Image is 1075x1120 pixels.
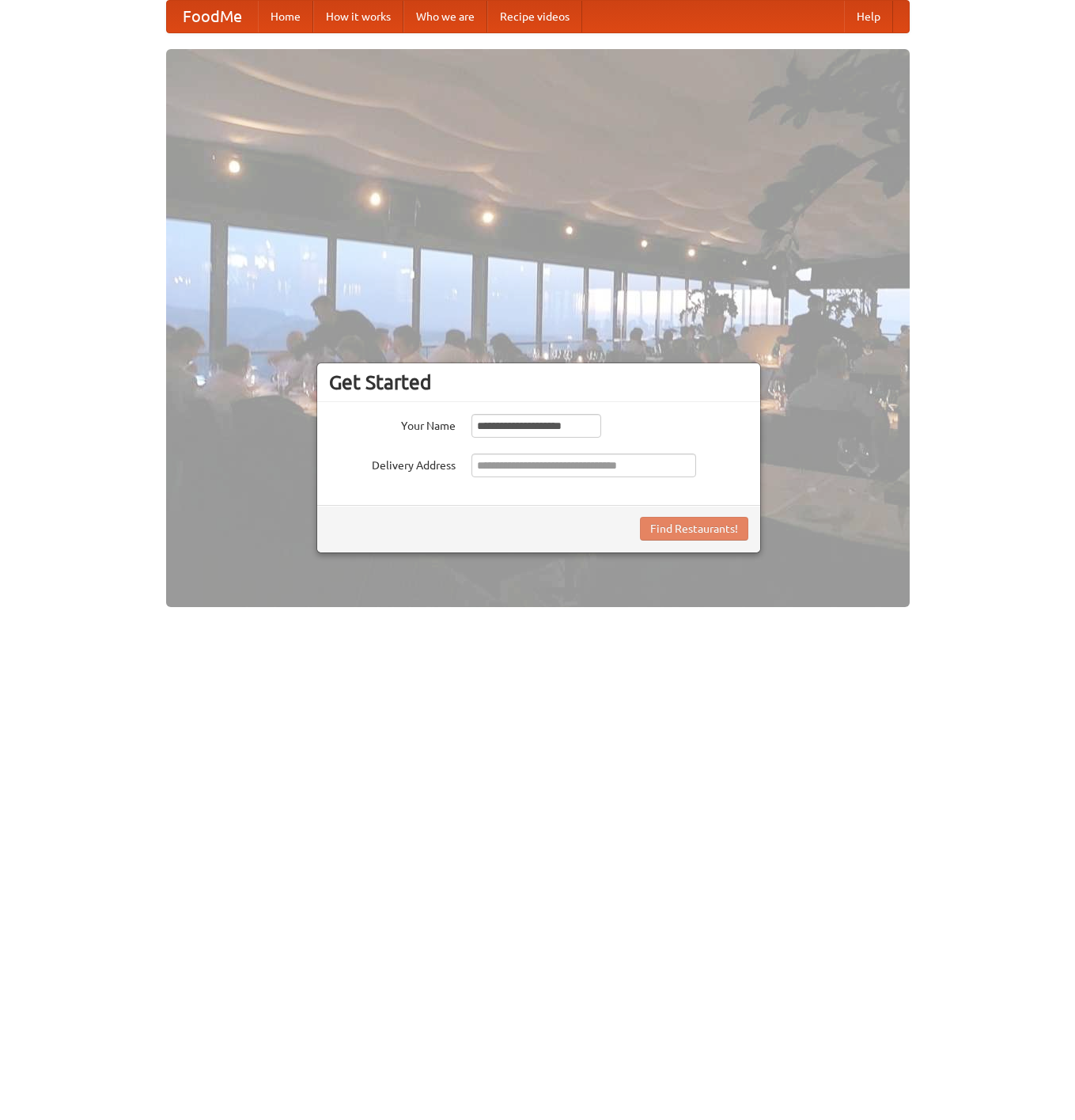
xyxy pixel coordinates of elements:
[329,370,748,394] h3: Get Started
[313,1,403,32] a: How it works
[844,1,893,32] a: Help
[167,1,258,32] a: FoodMe
[487,1,582,32] a: Recipe videos
[258,1,313,32] a: Home
[329,414,456,434] label: Your Name
[640,517,748,541] button: Find Restaurants!
[329,454,456,473] label: Delivery Address
[403,1,487,32] a: Who we are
